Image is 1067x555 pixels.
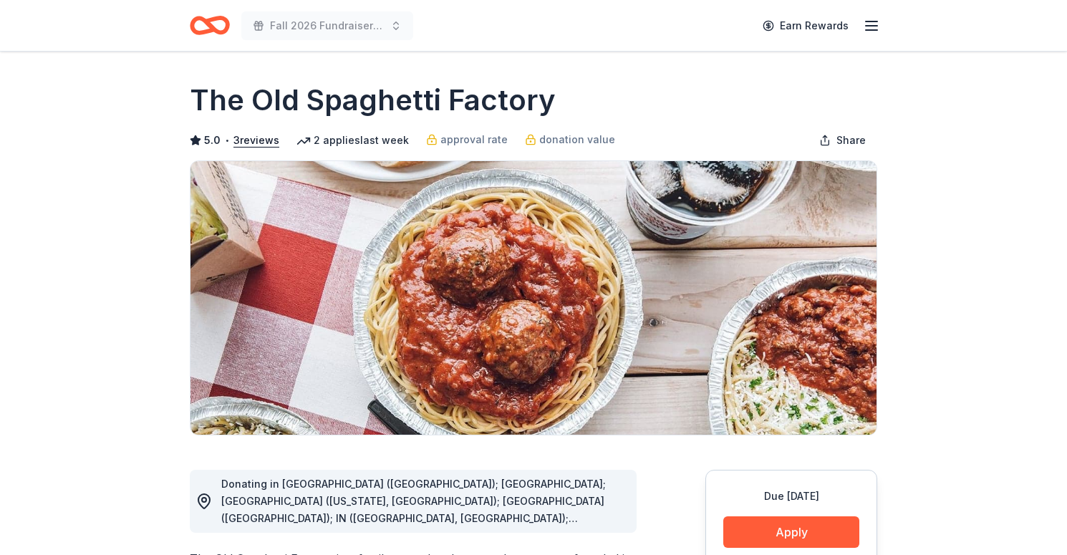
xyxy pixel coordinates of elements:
div: 2 applies last week [296,132,409,149]
button: 3reviews [233,132,279,149]
a: Earn Rewards [754,13,857,39]
span: • [225,135,230,146]
div: Due [DATE] [723,488,859,505]
span: approval rate [440,131,508,148]
span: Share [836,132,866,149]
a: donation value [525,131,615,148]
span: Fall 2026 Fundraiser for SFYC [270,17,385,34]
h1: The Old Spaghetti Factory [190,80,556,120]
button: Share [808,126,877,155]
img: Image for The Old Spaghetti Factory [190,161,877,435]
a: Home [190,9,230,42]
a: approval rate [426,131,508,148]
button: Fall 2026 Fundraiser for SFYC [241,11,413,40]
span: 5.0 [204,132,221,149]
button: Apply [723,516,859,548]
span: donation value [539,131,615,148]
